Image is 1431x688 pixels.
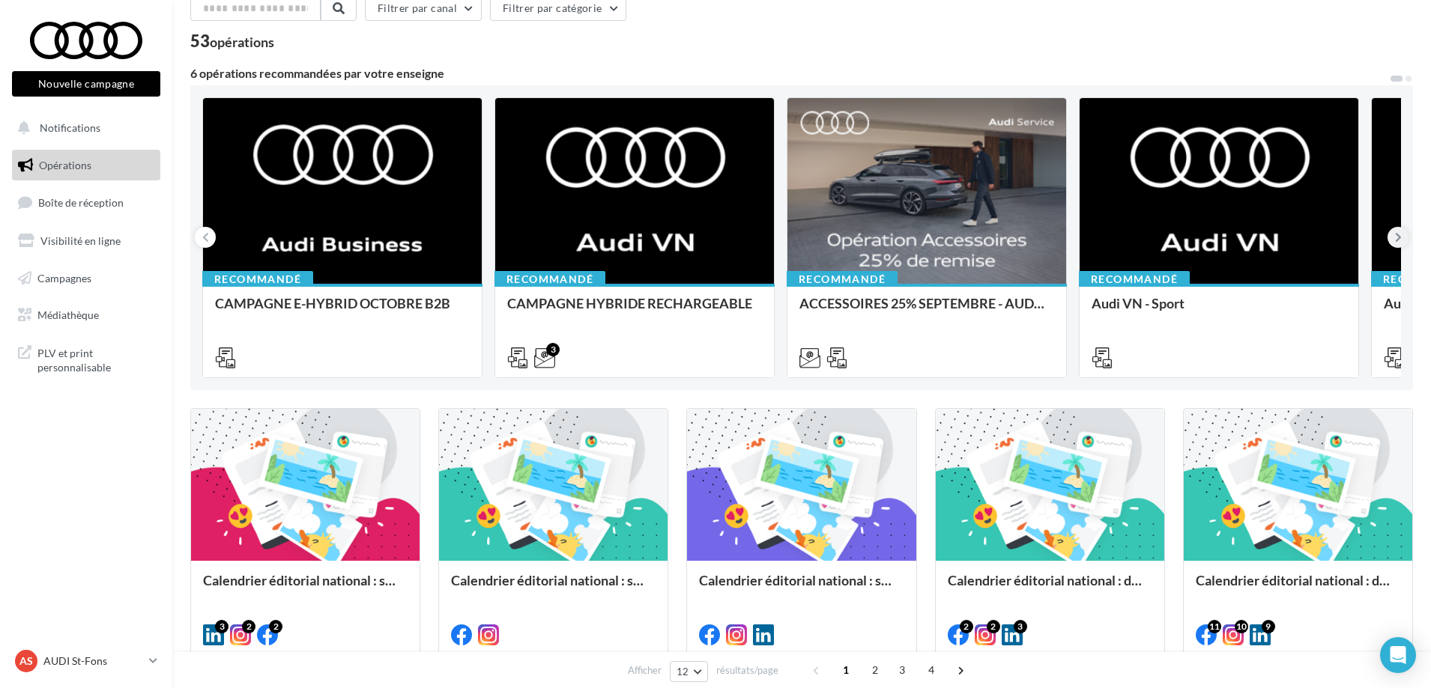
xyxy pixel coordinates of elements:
span: 12 [677,666,689,678]
span: PLV et print personnalisable [37,343,154,375]
div: 2 [987,620,1000,633]
span: Visibilité en ligne [40,234,121,247]
div: 11 [1208,620,1221,633]
a: Opérations [9,150,163,181]
div: 2 [269,620,282,633]
span: Afficher [628,663,662,678]
div: Open Intercom Messenger [1380,637,1416,673]
div: Recommandé [202,271,313,287]
div: 2 [242,620,255,633]
div: Calendrier éditorial national : semaine du 22.09 au 28.09 [203,573,408,603]
a: PLV et print personnalisable [9,337,163,381]
div: 3 [546,343,560,356]
a: Boîte de réception [9,186,163,219]
span: Notifications [40,121,100,134]
span: résultats/page [716,663,778,678]
div: Audi VN - Sport [1092,296,1346,326]
div: Calendrier éditorial national : du 02.09 au 09.09 [1196,573,1400,603]
a: Campagnes [9,263,163,294]
div: 2 [960,620,973,633]
div: 10 [1235,620,1248,633]
span: 1 [834,658,858,682]
span: 3 [890,658,914,682]
div: 53 [190,33,274,49]
div: Recommandé [1079,271,1190,287]
div: ACCESSOIRES 25% SEPTEMBRE - AUDI SERVICE [799,296,1054,326]
div: Recommandé [494,271,605,287]
div: CAMPAGNE E-HYBRID OCTOBRE B2B [215,296,470,326]
a: Médiathèque [9,299,163,331]
div: 3 [1014,620,1027,633]
span: 2 [863,658,887,682]
div: CAMPAGNE HYBRIDE RECHARGEABLE [507,296,762,326]
span: Boîte de réception [38,196,124,209]
div: Calendrier éditorial national : du 02.09 au 15.09 [948,573,1152,603]
div: Calendrier éditorial national : semaine du 08.09 au 14.09 [699,573,904,603]
div: 3 [215,620,229,633]
button: Notifications [9,112,157,144]
span: Campagnes [37,271,91,284]
span: AS [19,654,33,669]
div: Calendrier éditorial national : semaine du 15.09 au 21.09 [451,573,656,603]
a: Visibilité en ligne [9,225,163,257]
div: opérations [210,35,274,49]
div: 9 [1262,620,1275,633]
button: 12 [670,661,708,682]
span: Médiathèque [37,308,99,321]
span: 4 [919,658,943,682]
p: AUDI St-Fons [43,654,143,669]
button: Nouvelle campagne [12,71,160,97]
div: 6 opérations recommandées par votre enseigne [190,67,1389,79]
span: Opérations [39,159,91,171]
a: AS AUDI St-Fons [12,647,160,675]
div: Recommandé [787,271,898,287]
